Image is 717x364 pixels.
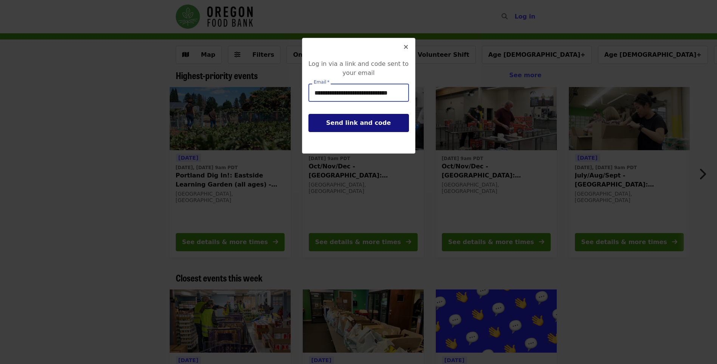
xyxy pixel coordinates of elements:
[314,79,326,85] span: Email
[404,44,408,51] i: times icon
[308,114,409,132] button: Send link and code
[397,38,415,56] button: Close
[308,84,409,102] input: [object Object]
[308,60,409,76] span: Log in via a link and code sent to your email
[326,119,391,126] span: Send link and code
